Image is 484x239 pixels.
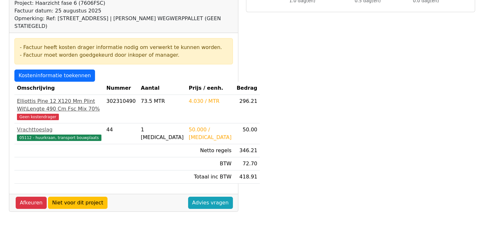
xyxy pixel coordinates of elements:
th: Prijs / eenh. [186,82,234,95]
td: 72.70 [234,157,260,170]
th: Aantal [138,82,186,95]
a: Kosteninformatie toekennen [14,70,95,82]
div: - Factuur moet worden goedgekeurd door inkoper of manager. [20,51,227,59]
th: Bedrag [234,82,260,95]
a: Niet voor dit project [48,197,107,209]
td: 302310490 [104,95,139,123]
div: Vrachttoeslag [17,126,101,134]
th: Nummer [104,82,139,95]
div: 73.5 MTR [141,97,184,105]
th: Omschrijving [14,82,104,95]
div: - Factuur heeft kosten drager informatie nodig om verwerkt te kunnen worden. [20,44,227,51]
div: 50.000 / [MEDICAL_DATA] [189,126,232,141]
td: 418.91 [234,170,260,184]
div: 1 [MEDICAL_DATA] [141,126,184,141]
td: 50.00 [234,123,260,144]
a: Afkeuren [16,197,47,209]
div: Elliottis Pine 12 X120 Mm Plint Wit\Lengte 490 Cm Fsc Mix 70% [17,97,101,113]
a: Elliottis Pine 12 X120 Mm Plint Wit\Lengte 490 Cm Fsc Mix 70%Geen kostendrager [17,97,101,120]
td: 346.21 [234,144,260,157]
div: Factuur datum: 25 augustus 2025 [14,7,233,15]
td: 296.21 [234,95,260,123]
a: Advies vragen [188,197,233,209]
div: 4.030 / MTR [189,97,232,105]
span: 05112 - huurkraan, transport bouwplaats [17,135,101,141]
span: Geen kostendrager [17,114,59,120]
td: Netto regels [186,144,234,157]
td: 44 [104,123,139,144]
td: Totaal inc BTW [186,170,234,184]
div: Opmerking: Ref: [STREET_ADDRESS] | [PERSON_NAME] WEGWERPPALLET (GEEN STATIEGELD) [14,15,233,30]
td: BTW [186,157,234,170]
a: Vrachttoeslag05112 - huurkraan, transport bouwplaats [17,126,101,141]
